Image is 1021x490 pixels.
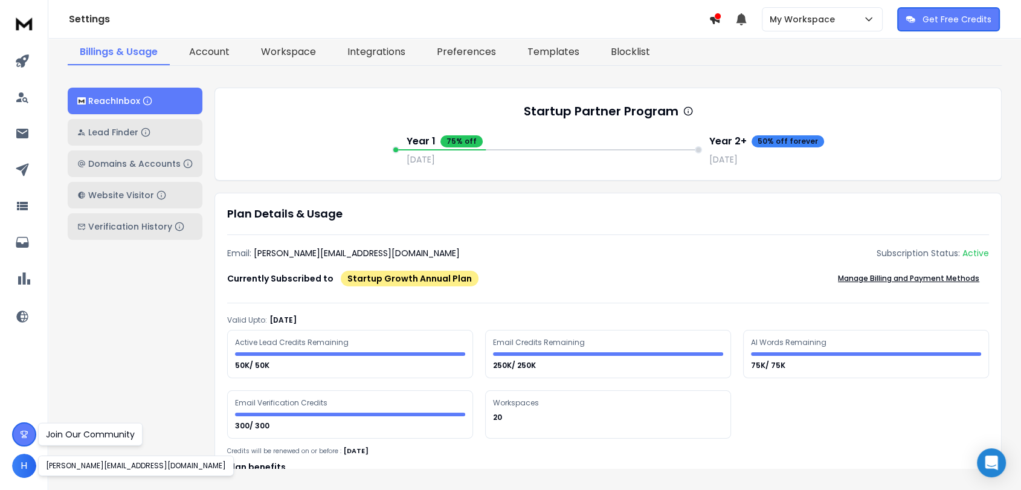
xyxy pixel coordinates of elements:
a: Account [177,40,242,65]
div: 75% off [440,135,483,147]
h1: Settings [69,12,709,27]
div: 50% off forever [752,135,824,147]
div: AI Words Remaining [751,338,828,347]
button: Verification History [68,213,202,240]
div: Email Verification Credits [235,398,329,408]
p: 250K/ 250K [493,361,538,370]
a: Integrations [335,40,417,65]
a: Blocklist [599,40,662,65]
div: Active [962,247,989,259]
p: Valid Upto: [227,315,267,325]
a: Billings & Usage [68,40,170,65]
p: Get Free Credits [923,13,991,25]
button: H [12,454,36,478]
div: Startup Growth Annual Plan [341,271,478,286]
button: Domains & Accounts [68,150,202,177]
div: Active Lead Credits Remaining [235,338,350,347]
div: [PERSON_NAME][EMAIL_ADDRESS][DOMAIN_NAME] [38,456,234,476]
button: Website Visitor [68,182,202,208]
button: Manage Billing and Payment Methods [828,266,989,291]
a: Templates [515,40,591,65]
p: [DATE] [709,153,824,166]
p: Subscription Status: [877,247,960,259]
button: ReachInbox [68,88,202,114]
p: [DATE] [407,153,695,166]
button: Lead Finder [68,119,202,146]
p: [PERSON_NAME][EMAIL_ADDRESS][DOMAIN_NAME] [254,247,460,259]
div: Join Our Community [38,423,143,446]
div: Email Credits Remaining [493,338,587,347]
p: 75K/ 75K [751,361,787,370]
a: Workspace [249,40,328,65]
p: 20 [493,413,504,422]
h1: Plan benefits [227,461,989,473]
img: logo [12,12,36,34]
p: Manage Billing and Payment Methods [838,274,979,283]
p: Currently Subscribed to [227,272,333,285]
div: Workspaces [493,398,541,408]
h3: Year 1 [407,134,436,149]
a: Preferences [425,40,508,65]
p: Email: [227,247,251,259]
p: 50K/ 50K [235,361,271,370]
p: My Workspace [770,13,840,25]
p: [DATE] [269,315,297,325]
h1: Plan Details & Usage [227,205,989,222]
p: Credits will be renewed on or before : [227,446,341,456]
button: Get Free Credits [897,7,1000,31]
div: Open Intercom Messenger [977,448,1006,477]
h3: Year 2+ [709,134,747,149]
p: 300/ 300 [235,421,271,431]
h2: Startup Partner Program [524,103,678,120]
p: [DATE] [344,446,369,456]
img: logo [77,97,86,105]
